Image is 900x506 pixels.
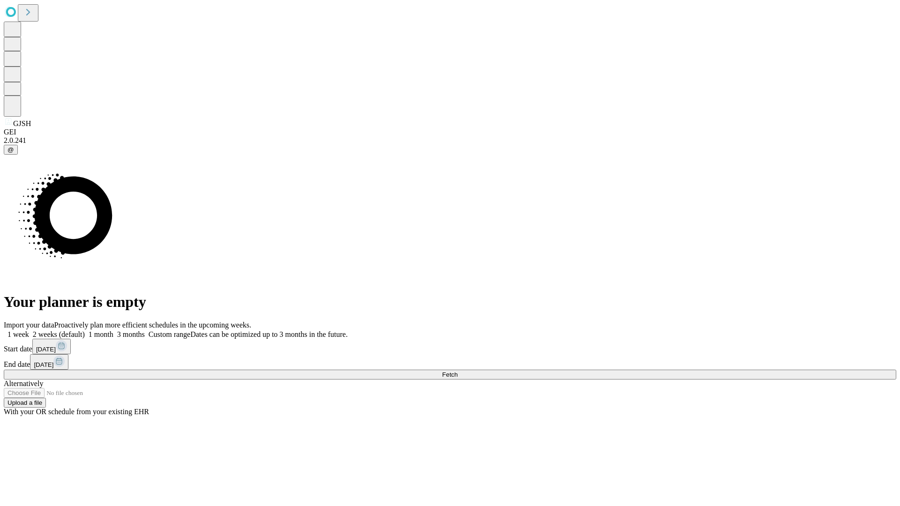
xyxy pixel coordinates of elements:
button: [DATE] [32,339,71,354]
span: Alternatively [4,379,43,387]
span: 1 week [7,330,29,338]
h1: Your planner is empty [4,293,896,311]
button: Fetch [4,370,896,379]
span: [DATE] [34,361,53,368]
button: [DATE] [30,354,68,370]
span: With your OR schedule from your existing EHR [4,408,149,416]
span: Dates can be optimized up to 3 months in the future. [190,330,347,338]
span: Import your data [4,321,54,329]
div: 2.0.241 [4,136,896,145]
div: Start date [4,339,896,354]
button: Upload a file [4,398,46,408]
div: GEI [4,128,896,136]
button: @ [4,145,18,155]
span: 2 weeks (default) [33,330,85,338]
span: Proactively plan more efficient schedules in the upcoming weeks. [54,321,251,329]
span: 1 month [89,330,113,338]
span: Fetch [442,371,457,378]
span: [DATE] [36,346,56,353]
span: 3 months [117,330,145,338]
span: GJSH [13,119,31,127]
span: Custom range [149,330,190,338]
span: @ [7,146,14,153]
div: End date [4,354,896,370]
